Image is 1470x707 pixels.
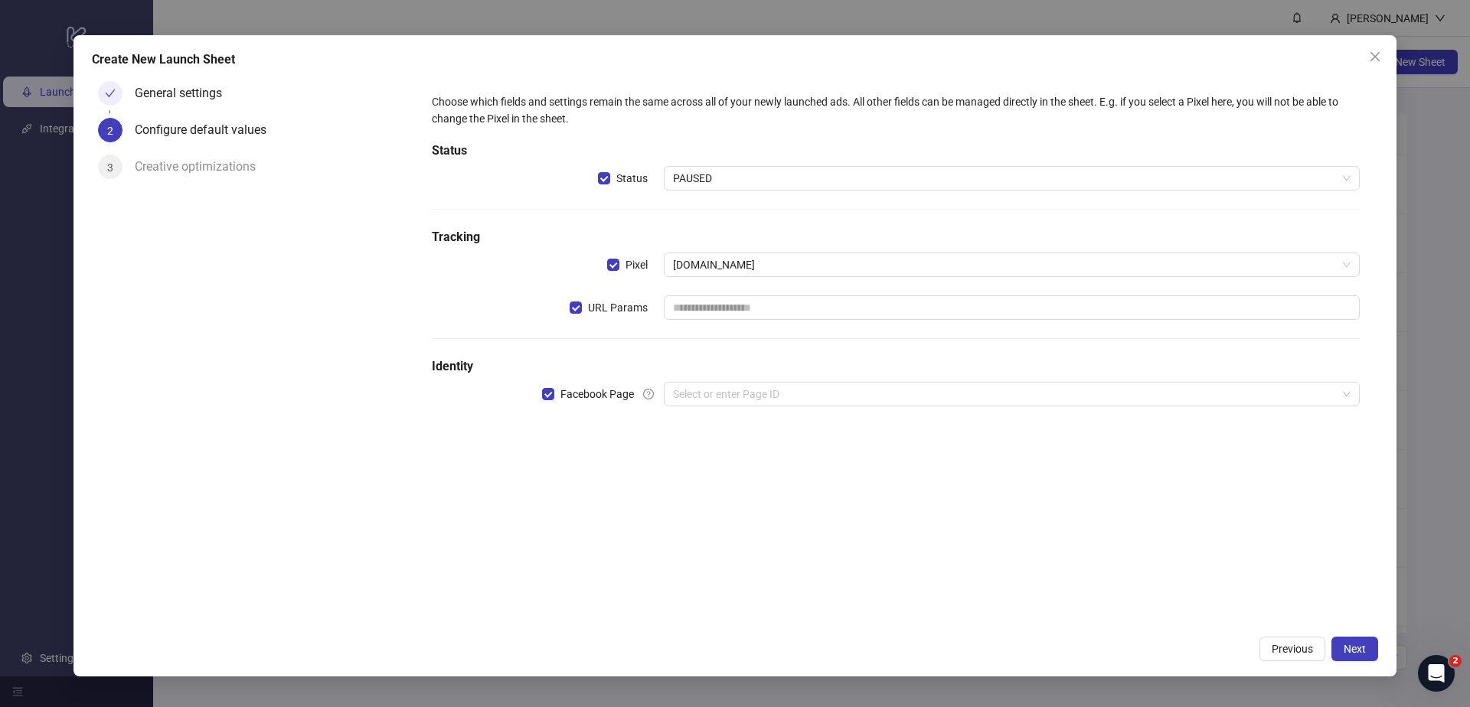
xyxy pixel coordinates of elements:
h5: Identity [432,357,1360,376]
span: 2 [107,125,113,137]
h5: Tracking [432,228,1360,246]
button: Previous [1259,637,1325,661]
span: PAUSED [673,167,1351,190]
span: Previous [1272,643,1313,655]
div: Creative optimizations [135,155,268,179]
span: question-circle [643,389,654,399]
span: Status [610,170,654,187]
span: Next [1344,643,1366,655]
div: General settings [135,81,234,106]
span: 3 [107,161,113,174]
div: Choose which fields and settings remain the same across all of your newly launched ads. All other... [432,93,1360,127]
span: Numoya.com [673,253,1351,276]
iframe: Intercom live chat [1418,655,1455,692]
button: Next [1331,637,1378,661]
div: Configure default values [135,118,279,142]
div: Create New Launch Sheet [92,50,1378,69]
button: Close [1363,44,1387,69]
span: Facebook Page [554,386,640,402]
h5: Status [432,142,1360,160]
span: Pixel [619,256,654,273]
span: URL Params [582,299,654,316]
span: close [1369,50,1381,63]
span: 2 [1449,655,1462,667]
span: check [105,88,116,99]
